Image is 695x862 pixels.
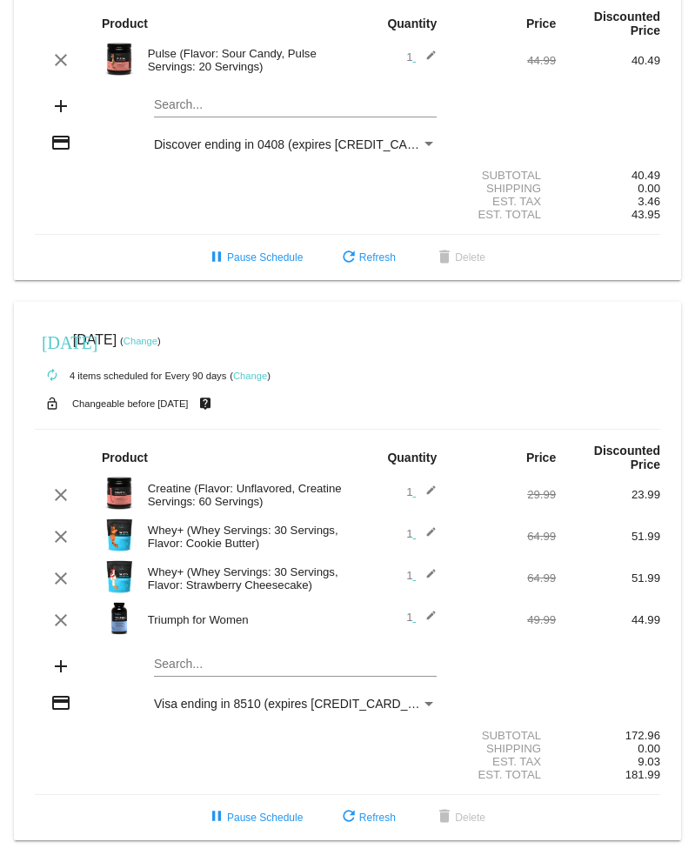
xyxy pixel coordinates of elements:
span: 43.95 [632,208,660,221]
img: Image-1-Carousel-Creatine-60S-1000x1000-Transp.png [102,476,137,511]
span: 1 [406,485,437,498]
mat-icon: refresh [338,807,359,828]
strong: Quantity [387,17,437,30]
mat-icon: clear [50,50,71,70]
span: 0.00 [638,182,660,195]
button: Delete [420,802,499,833]
span: Refresh [338,812,396,824]
mat-icon: edit [416,484,437,505]
mat-icon: clear [50,610,71,631]
div: Est. Tax [451,755,556,768]
div: Shipping [451,182,556,195]
small: 4 items scheduled for Every 90 days [35,371,226,381]
mat-icon: clear [50,568,71,589]
div: 44.99 [451,54,556,67]
div: 51.99 [556,571,660,585]
small: ( ) [230,371,271,381]
button: Pause Schedule [192,242,317,273]
div: Est. Total [451,208,556,221]
mat-icon: autorenew [42,365,63,386]
span: 181.99 [625,768,660,781]
div: 51.99 [556,530,660,543]
div: Subtotal [451,169,556,182]
mat-icon: edit [416,526,437,547]
strong: Product [102,17,148,30]
div: 64.99 [451,571,556,585]
span: 0.00 [638,742,660,755]
mat-icon: pause [206,248,227,269]
span: Refresh [338,251,396,264]
mat-icon: live_help [195,392,216,415]
div: Whey+ (Whey Servings: 30 Servings, Flavor: Strawberry Cheesecake) [139,565,348,591]
mat-icon: lock_open [42,392,63,415]
div: Whey+ (Whey Servings: 30 Servings, Flavor: Cookie Butter) [139,524,348,550]
div: Est. Tax [451,195,556,208]
div: Shipping [451,742,556,755]
a: Change [124,336,157,346]
span: 3.46 [638,195,660,208]
span: Visa ending in 8510 (expires [CREDIT_CARD_DATA]) [154,697,445,711]
span: 9.03 [638,755,660,768]
div: Subtotal [451,729,556,742]
span: 1 [406,50,437,63]
mat-icon: edit [416,568,437,589]
button: Refresh [324,242,410,273]
input: Search... [154,98,437,112]
strong: Price [526,17,556,30]
mat-icon: add [50,96,71,117]
span: 1 [406,611,437,624]
mat-icon: clear [50,484,71,505]
div: 172.96 [556,729,660,742]
span: Delete [434,812,485,824]
img: updated-4.8-triumph-female.png [102,601,137,636]
div: 40.49 [556,54,660,67]
span: Discover ending in 0408 (expires [CREDIT_CARD_DATA]) [154,137,470,151]
span: Pause Schedule [206,812,303,824]
small: ( ) [120,336,161,346]
strong: Discounted Price [594,444,660,471]
div: Triumph for Women [139,613,348,626]
mat-icon: pause [206,807,227,828]
mat-icon: delete [434,248,455,269]
a: Change [233,371,267,381]
strong: Price [526,451,556,464]
span: Pause Schedule [206,251,303,264]
img: Image-1-Carousel-Whey-2lb-Cookie-Butter-1000x1000-2.png [102,518,137,552]
img: Image-1-Carousel-Pulse-20S-Sour-Candy-Transp.png [102,42,137,77]
mat-select: Payment Method [154,697,437,711]
mat-icon: add [50,656,71,677]
div: 23.99 [556,488,660,501]
mat-select: Payment Method [154,137,437,151]
strong: Quantity [387,451,437,464]
div: 40.49 [556,169,660,182]
mat-icon: edit [416,50,437,70]
button: Refresh [324,802,410,833]
div: 64.99 [451,530,556,543]
span: Delete [434,251,485,264]
strong: Discounted Price [594,10,660,37]
button: Delete [420,242,499,273]
div: Pulse (Flavor: Sour Candy, Pulse Servings: 20 Servings) [139,47,348,73]
div: Est. Total [451,768,556,781]
div: 44.99 [556,613,660,626]
div: Creatine (Flavor: Unflavored, Creatine Servings: 60 Servings) [139,482,348,508]
mat-icon: edit [416,610,437,631]
img: Image-1-Whey-2lb-Strawberry-Cheesecake-1000x1000-Roman-Berezecky.png [102,559,137,594]
div: 49.99 [451,613,556,626]
mat-icon: delete [434,807,455,828]
div: 29.99 [451,488,556,501]
mat-icon: [DATE] [42,331,63,351]
mat-icon: credit_card [50,692,71,713]
button: Pause Schedule [192,802,317,833]
span: 1 [406,569,437,582]
mat-icon: clear [50,526,71,547]
mat-icon: refresh [338,248,359,269]
mat-icon: credit_card [50,132,71,153]
strong: Product [102,451,148,464]
small: Changeable before [DATE] [72,398,189,409]
input: Search... [154,658,437,672]
span: 1 [406,527,437,540]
